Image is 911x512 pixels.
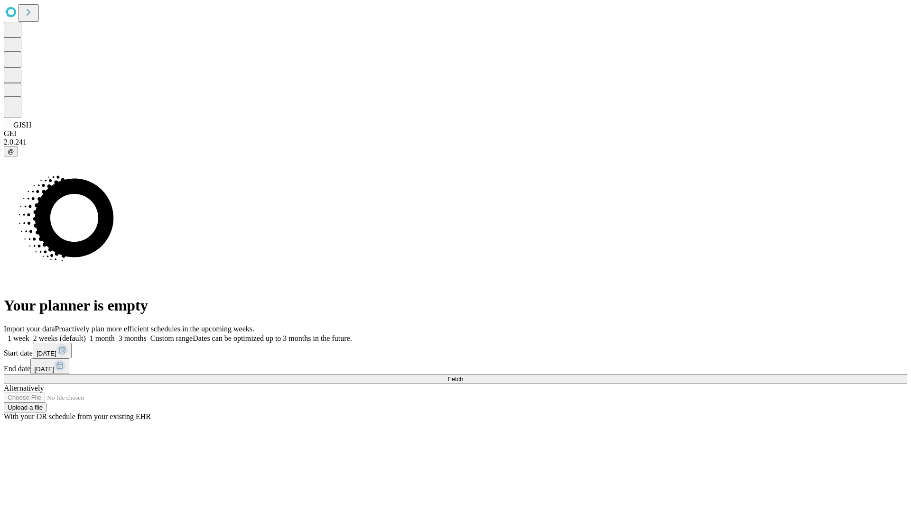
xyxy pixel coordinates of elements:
span: With your OR schedule from your existing EHR [4,412,151,421]
div: End date [4,358,907,374]
span: Alternatively [4,384,44,392]
span: Proactively plan more efficient schedules in the upcoming weeks. [55,325,254,333]
span: [DATE] [34,366,54,373]
span: 1 month [90,334,115,342]
span: 3 months [119,334,147,342]
div: GEI [4,129,907,138]
button: Upload a file [4,402,46,412]
span: @ [8,148,14,155]
div: Start date [4,343,907,358]
button: @ [4,146,18,156]
span: 2 weeks (default) [33,334,86,342]
span: 1 week [8,334,29,342]
span: GJSH [13,121,31,129]
span: Import your data [4,325,55,333]
button: [DATE] [30,358,69,374]
span: Dates can be optimized up to 3 months in the future. [193,334,352,342]
span: [DATE] [37,350,56,357]
h1: Your planner is empty [4,297,907,314]
span: Custom range [150,334,193,342]
button: [DATE] [33,343,72,358]
div: 2.0.241 [4,138,907,146]
button: Fetch [4,374,907,384]
span: Fetch [447,375,463,383]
